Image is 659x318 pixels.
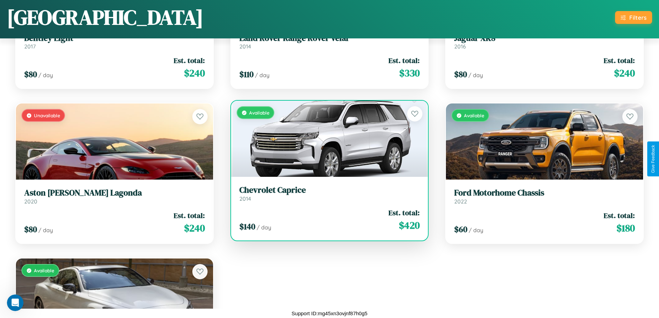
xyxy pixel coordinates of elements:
[454,69,467,80] span: $ 80
[468,72,483,79] span: / day
[239,185,420,195] h3: Chevrolet Caprice
[614,66,635,80] span: $ 240
[629,14,647,21] div: Filters
[239,33,420,50] a: Land Rover Range Rover Velar2014
[24,33,205,43] h3: Bentley Eight
[184,66,205,80] span: $ 240
[239,33,420,43] h3: Land Rover Range Rover Velar
[34,112,60,118] span: Unavailable
[388,208,420,218] span: Est. total:
[184,221,205,235] span: $ 240
[454,224,467,235] span: $ 60
[454,198,467,205] span: 2022
[399,66,420,80] span: $ 330
[38,72,53,79] span: / day
[454,33,635,50] a: Jaguar XK82016
[604,210,635,220] span: Est. total:
[249,110,269,116] span: Available
[24,198,37,205] span: 2020
[651,145,656,173] div: Give Feedback
[399,218,420,232] span: $ 420
[615,11,652,24] button: Filters
[239,69,254,80] span: $ 110
[24,188,205,205] a: Aston [PERSON_NAME] Lagonda2020
[34,267,54,273] span: Available
[454,33,635,43] h3: Jaguar XK8
[24,43,36,50] span: 2017
[239,221,255,232] span: $ 140
[257,224,271,231] span: / day
[239,185,420,202] a: Chevrolet Caprice2014
[292,309,367,318] p: Support ID: mg45xn3ovjnf87h0g5
[38,227,53,234] span: / day
[454,188,635,198] h3: Ford Motorhome Chassis
[174,210,205,220] span: Est. total:
[604,55,635,65] span: Est. total:
[24,69,37,80] span: $ 80
[24,188,205,198] h3: Aston [PERSON_NAME] Lagonda
[24,33,205,50] a: Bentley Eight2017
[464,112,484,118] span: Available
[469,227,483,234] span: / day
[255,72,269,79] span: / day
[7,294,24,311] iframe: Intercom live chat
[454,43,466,50] span: 2016
[7,3,203,31] h1: [GEOGRAPHIC_DATA]
[24,224,37,235] span: $ 80
[388,55,420,65] span: Est. total:
[174,55,205,65] span: Est. total:
[239,195,251,202] span: 2014
[239,43,251,50] span: 2014
[616,221,635,235] span: $ 180
[454,188,635,205] a: Ford Motorhome Chassis2022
